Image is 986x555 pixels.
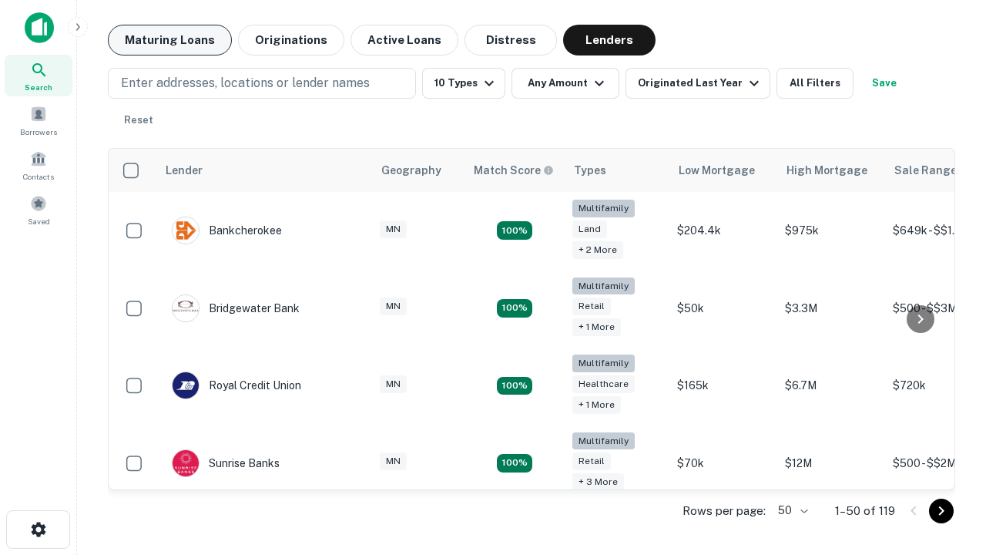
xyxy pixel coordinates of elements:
[572,396,621,414] div: + 1 more
[563,25,656,55] button: Lenders
[625,68,770,99] button: Originated Last Year
[565,149,669,192] th: Types
[572,355,635,372] div: Multifamily
[114,105,163,136] button: Reset
[772,499,810,522] div: 50
[238,25,344,55] button: Originations
[173,295,199,321] img: picture
[572,241,623,259] div: + 2 more
[776,68,854,99] button: All Filters
[422,68,505,99] button: 10 Types
[25,12,54,43] img: capitalize-icon.png
[474,162,551,179] h6: Match Score
[5,55,72,96] a: Search
[381,161,441,180] div: Geography
[777,347,885,425] td: $6.7M
[511,68,619,99] button: Any Amount
[572,432,635,450] div: Multifamily
[860,68,909,99] button: Save your search to get updates of matches that match your search criteria.
[777,425,885,503] td: $12M
[173,217,199,244] img: picture
[497,377,532,395] div: Matching Properties: 18, hasApolloMatch: undefined
[669,347,777,425] td: $165k
[572,220,607,238] div: Land
[5,144,72,186] a: Contacts
[572,375,635,393] div: Healthcare
[23,170,54,183] span: Contacts
[497,221,532,240] div: Matching Properties: 20, hasApolloMatch: undefined
[669,425,777,503] td: $70k
[777,270,885,348] td: $3.3M
[372,149,464,192] th: Geography
[572,298,611,315] div: Retail
[572,318,621,336] div: + 1 more
[380,375,407,393] div: MN
[835,502,895,520] p: 1–50 of 119
[572,200,635,217] div: Multifamily
[777,192,885,270] td: $975k
[380,452,407,470] div: MN
[380,298,407,315] div: MN
[638,74,763,92] div: Originated Last Year
[777,149,885,192] th: High Mortgage
[5,189,72,230] a: Saved
[572,473,624,491] div: + 3 more
[669,149,777,192] th: Low Mortgage
[894,161,957,180] div: Sale Range
[786,161,867,180] div: High Mortgage
[172,294,300,322] div: Bridgewater Bank
[172,372,301,399] div: Royal Credit Union
[572,452,611,470] div: Retail
[474,162,554,179] div: Capitalize uses an advanced AI algorithm to match your search with the best lender. The match sco...
[669,270,777,348] td: $50k
[5,99,72,141] a: Borrowers
[25,81,52,93] span: Search
[497,299,532,318] div: Matching Properties: 22, hasApolloMatch: undefined
[682,502,766,520] p: Rows per page:
[679,161,755,180] div: Low Mortgage
[350,25,458,55] button: Active Loans
[497,454,532,473] div: Matching Properties: 29, hasApolloMatch: undefined
[669,192,777,270] td: $204.4k
[380,220,407,238] div: MN
[20,126,57,138] span: Borrowers
[108,68,416,99] button: Enter addresses, locations or lender names
[173,372,199,399] img: picture
[28,215,50,227] span: Saved
[464,149,565,192] th: Capitalize uses an advanced AI algorithm to match your search with the best lender. The match sco...
[172,449,280,477] div: Sunrise Banks
[929,499,954,523] button: Go to next page
[172,217,282,244] div: Bankcherokee
[166,161,203,180] div: Lender
[108,25,232,55] button: Maturing Loans
[173,450,199,476] img: picture
[574,161,606,180] div: Types
[464,25,557,55] button: Distress
[121,74,370,92] p: Enter addresses, locations or lender names
[156,149,372,192] th: Lender
[572,277,635,295] div: Multifamily
[909,432,986,506] iframe: Chat Widget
